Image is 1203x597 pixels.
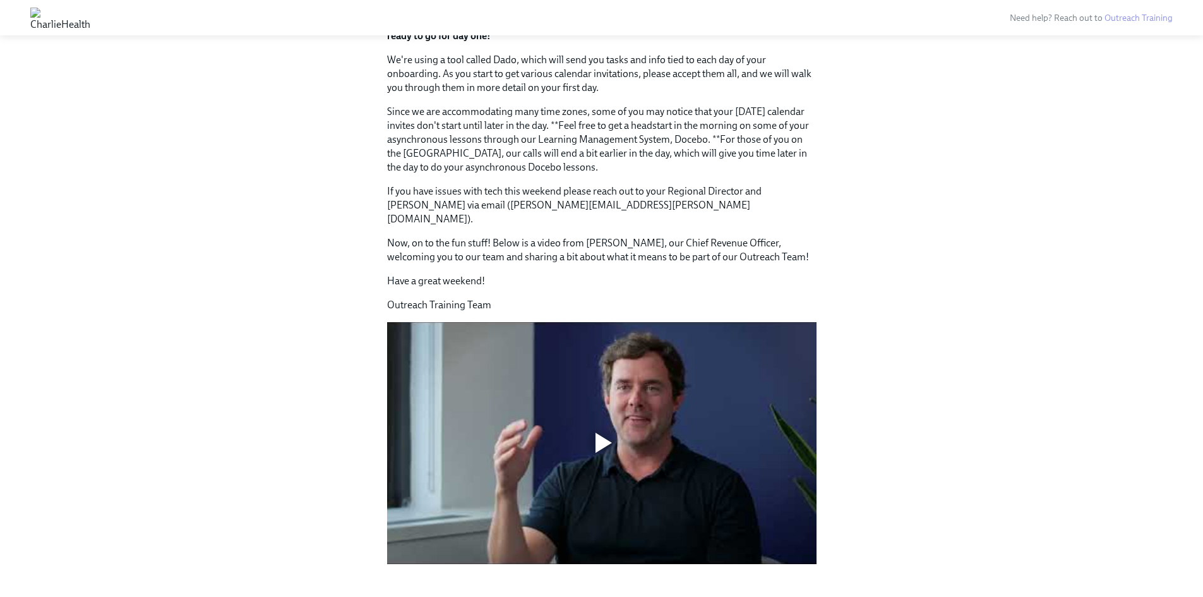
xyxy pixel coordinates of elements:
p: We're using a tool called Dado, which will send you tasks and info tied to each day of your onboa... [387,53,817,95]
img: CharlieHealth [30,8,90,28]
a: Outreach Training [1104,13,1173,23]
span: Need help? Reach out to [1010,13,1173,23]
p: Have a great weekend! [387,274,817,288]
p: Now, on to the fun stuff! Below is a video from [PERSON_NAME], our Chief Revenue Officer, welcomi... [387,236,817,264]
p: If you have issues with tech this weekend please reach out to your Regional Director and [PERSON_... [387,184,817,226]
p: Outreach Training Team [387,298,817,312]
strong: Please click the "Activate Okta Account" link in the email ASAP so we can ensure you're ready to ... [387,16,791,42]
p: Since we are accommodating many time zones, some of you may notice that your [DATE] calendar invi... [387,105,817,174]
